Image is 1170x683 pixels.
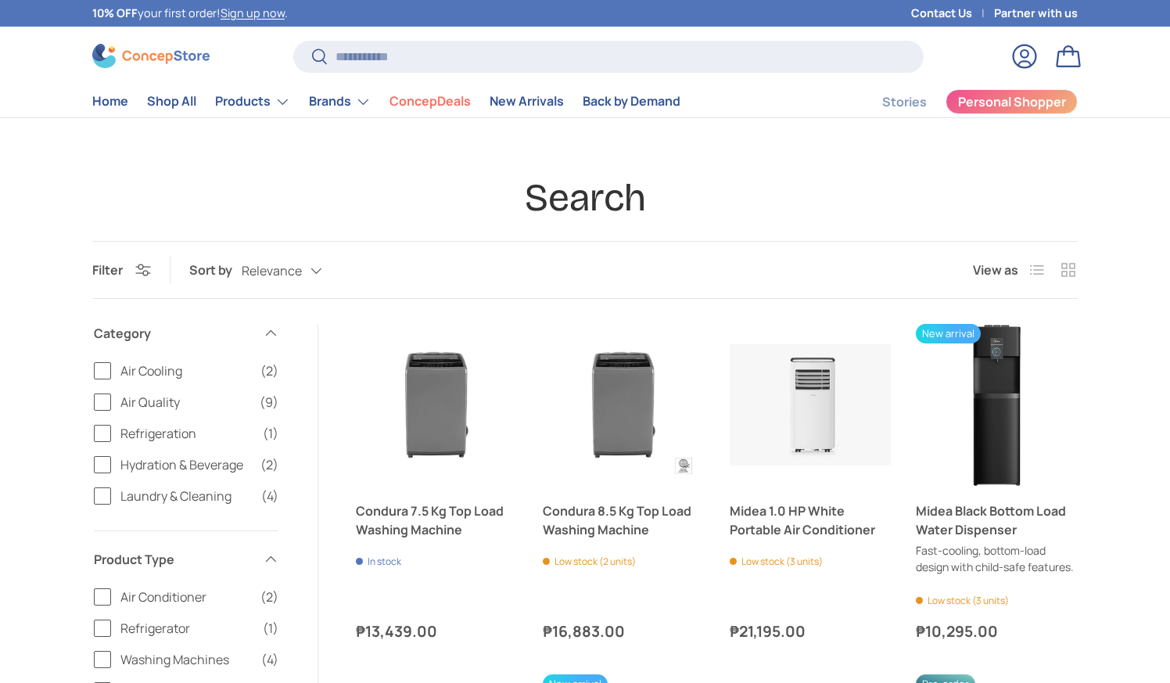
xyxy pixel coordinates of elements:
[120,588,251,606] span: Air Conditioner
[189,261,242,279] label: Sort by
[261,650,278,669] span: (4)
[221,5,285,20] a: Sign up now
[92,261,123,279] span: Filter
[120,650,252,669] span: Washing Machines
[389,86,471,117] a: ConcepDeals
[260,455,278,474] span: (2)
[300,86,380,117] summary: Brands
[730,501,892,539] a: Midea 1.0 HP White Portable Air Conditioner
[958,95,1066,108] span: Personal Shopper
[260,393,278,412] span: (9)
[730,324,892,486] a: Midea 1.0 HP White Portable Air Conditioner
[946,89,1078,114] a: Personal Shopper
[147,86,196,117] a: Shop All
[490,86,564,117] a: New Arrivals
[260,588,278,606] span: (2)
[92,5,288,22] p: your first order! .
[309,86,371,117] a: Brands
[882,87,927,117] a: Stories
[92,174,1078,222] h1: Search
[994,5,1078,22] a: Partner with us
[911,5,994,22] a: Contact Us
[120,455,251,474] span: Hydration & Beverage
[356,324,518,486] a: Condura 7.5 Kg Top Load Washing Machine
[94,305,278,361] summary: Category
[92,86,680,117] nav: Primary
[120,424,253,443] span: Refrigeration
[356,501,518,539] a: Condura 7.5 Kg Top Load Washing Machine
[94,324,253,343] span: Category
[92,44,210,68] img: ConcepStore
[260,361,278,380] span: (2)
[92,86,128,117] a: Home
[916,324,1078,486] a: Midea Black Bottom Load Water Dispenser
[263,424,278,443] span: (1)
[215,86,290,117] a: Products
[206,86,300,117] summary: Products
[242,257,354,285] button: Relevance
[94,550,253,569] span: Product Type
[845,86,1078,117] nav: Secondary
[92,261,151,279] button: Filter
[261,487,278,505] span: (4)
[973,261,1018,279] span: View as
[92,5,138,20] strong: 10% OFF
[120,487,252,505] span: Laundry & Cleaning
[916,501,1078,539] a: Midea Black Bottom Load Water Dispenser
[543,324,705,486] a: Condura 8.5 Kg Top Load Washing Machine
[583,86,680,117] a: Back by Demand
[242,264,302,279] span: Relevance
[120,393,250,412] span: Air Quality
[543,501,705,539] a: Condura 8.5 Kg Top Load Washing Machine
[120,619,253,638] span: Refrigerator
[120,361,251,380] span: Air Cooling
[916,324,981,343] span: New arrival
[94,531,278,588] summary: Product Type
[263,619,278,638] span: (1)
